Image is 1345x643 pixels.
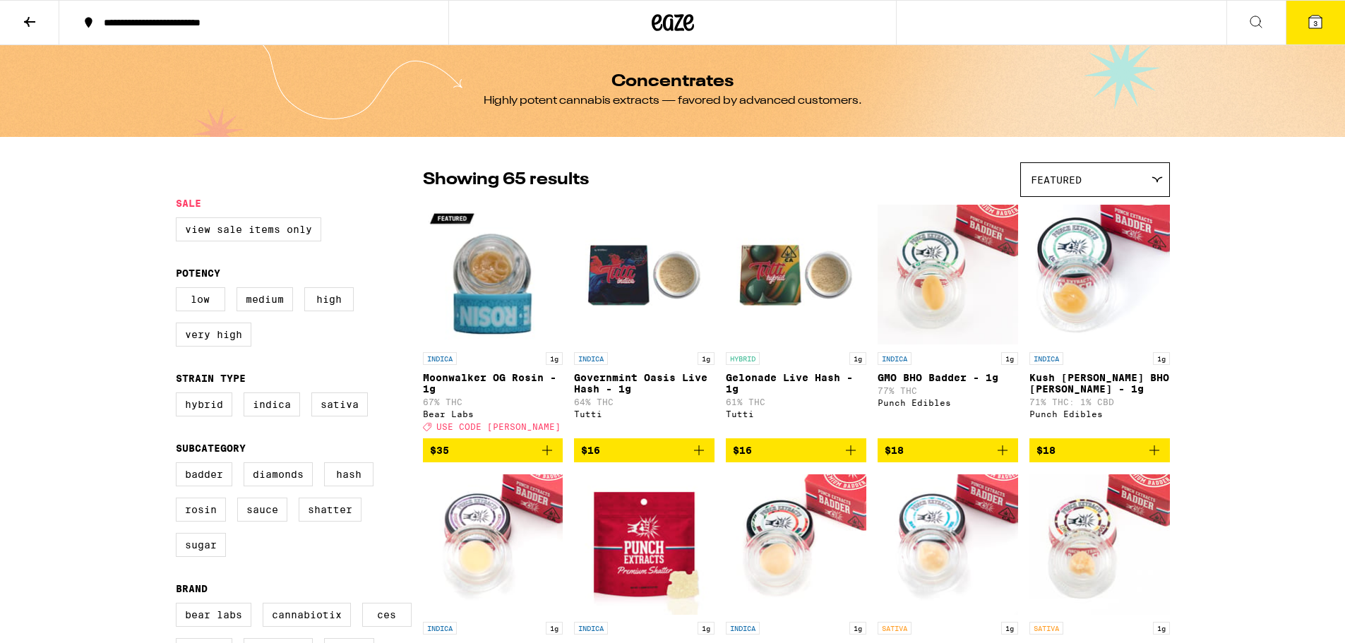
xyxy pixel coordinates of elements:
img: Punch Edibles - Runtz #64 BHO Shatter - 1g [574,474,715,615]
p: 64% THC [574,397,715,407]
a: Open page for Gelonade Live Hash - 1g from Tutti [726,204,866,438]
a: Open page for Moonwalker OG Rosin - 1g from Bear Labs [423,204,563,438]
p: 1g [546,622,563,635]
span: USE CODE [PERSON_NAME] [436,422,561,431]
label: Hash [324,462,373,486]
p: 1g [546,352,563,365]
p: 1g [849,622,866,635]
p: INDICA [574,352,608,365]
img: Punch Edibles - Purple Gushers BHO Badder - 1g [423,474,563,615]
button: Add to bag [423,438,563,462]
label: Rosin [176,498,226,522]
p: 1g [1153,622,1170,635]
a: Open page for GMO BHO Badder - 1g from Punch Edibles [878,204,1018,438]
div: Tutti [574,409,715,419]
img: Tutti - Gelonade Live Hash - 1g [726,204,866,345]
p: 1g [698,622,715,635]
div: Highly potent cannabis extracts — favored by advanced customers. [484,93,862,109]
button: Add to bag [574,438,715,462]
legend: Sale [176,198,201,209]
label: View Sale Items Only [176,217,321,241]
a: Open page for Kush Mintz BHO Badder - 1g from Punch Edibles [1029,204,1170,438]
label: High [304,287,354,311]
p: GMO BHO Badder - 1g [878,372,1018,383]
legend: Subcategory [176,443,246,454]
label: Sativa [311,392,368,416]
h1: Concentrates [611,73,734,90]
p: HYBRID [726,352,760,365]
p: 1g [1001,622,1018,635]
span: $18 [885,445,904,456]
span: $16 [733,445,752,456]
p: Showing 65 results [423,168,589,192]
p: 1g [849,352,866,365]
p: 67% THC [423,397,563,407]
p: 77% THC [878,386,1018,395]
p: Gelonade Live Hash - 1g [726,372,866,395]
label: Sugar [176,533,226,557]
img: Punch Edibles - GMO BHO Badder - 1g [878,204,1018,345]
label: Sauce [237,498,287,522]
img: Punch Edibles - Kush Mintz BHO Badder - 1g [1029,204,1170,345]
p: INDICA [878,352,911,365]
p: INDICA [574,622,608,635]
img: Tutti - Governmint Oasis Live Hash - 1g [574,204,715,345]
p: Moonwalker OG Rosin - 1g [423,372,563,395]
label: Indica [244,392,300,416]
a: Open page for Governmint Oasis Live Hash - 1g from Tutti [574,204,715,438]
label: Shatter [299,498,361,522]
span: 3 [1313,19,1317,28]
span: $35 [430,445,449,456]
label: Diamonds [244,462,313,486]
div: Bear Labs [423,409,563,419]
p: SATIVA [1029,622,1063,635]
button: Add to bag [878,438,1018,462]
button: Add to bag [1029,438,1170,462]
p: 1g [698,352,715,365]
img: Punch Edibles - Blue Jack BHO Badder - 1g [878,474,1018,615]
p: 1g [1001,352,1018,365]
p: 71% THC: 1% CBD [1029,397,1170,407]
label: Very High [176,323,251,347]
p: INDICA [423,352,457,365]
img: Bear Labs - Moonwalker OG Rosin - 1g [423,204,563,345]
button: Add to bag [726,438,866,462]
span: Featured [1031,174,1082,186]
p: INDICA [726,622,760,635]
p: 61% THC [726,397,866,407]
legend: Brand [176,583,208,594]
label: Bear Labs [176,603,251,627]
label: CES [362,603,412,627]
label: Badder [176,462,232,486]
p: SATIVA [878,622,911,635]
div: Punch Edibles [878,398,1018,407]
img: Punch Edibles - Lemon Zkittles BHO Badder - 1g [1029,474,1170,615]
div: Punch Edibles [1029,409,1170,419]
label: Hybrid [176,392,232,416]
p: 1g [1153,352,1170,365]
label: Medium [237,287,293,311]
p: INDICA [1029,352,1063,365]
label: Cannabiotix [263,603,351,627]
p: INDICA [423,622,457,635]
p: Governmint Oasis Live Hash - 1g [574,372,715,395]
p: Kush [PERSON_NAME] BHO [PERSON_NAME] - 1g [1029,372,1170,395]
img: Punch Edibles - Watermelon Runtz BHO Badder - 1g [726,474,866,615]
legend: Strain Type [176,373,246,384]
span: $18 [1036,445,1056,456]
span: $16 [581,445,600,456]
label: Low [176,287,225,311]
legend: Potency [176,268,220,279]
div: Tutti [726,409,866,419]
button: 3 [1286,1,1345,44]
